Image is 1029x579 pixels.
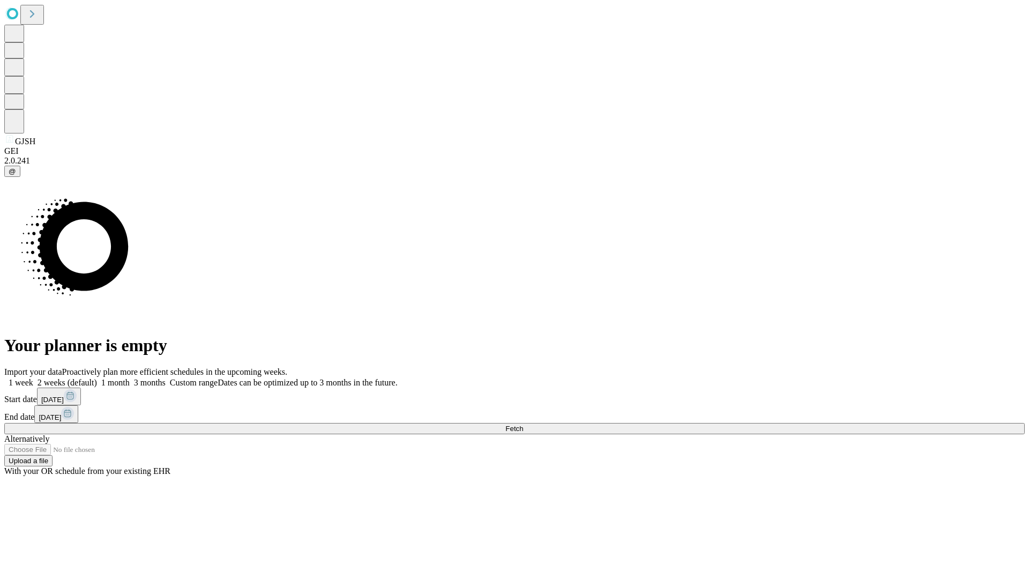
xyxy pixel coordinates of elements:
span: Custom range [170,378,218,387]
button: Upload a file [4,455,53,466]
button: @ [4,166,20,177]
span: Fetch [505,425,523,433]
span: [DATE] [41,396,64,404]
button: [DATE] [37,388,81,405]
span: 1 month [101,378,130,387]
span: Alternatively [4,434,49,443]
div: 2.0.241 [4,156,1025,166]
span: 3 months [134,378,166,387]
div: GEI [4,146,1025,156]
div: End date [4,405,1025,423]
button: [DATE] [34,405,78,423]
span: [DATE] [39,413,61,421]
span: With your OR schedule from your existing EHR [4,466,170,476]
span: Dates can be optimized up to 3 months in the future. [218,378,397,387]
span: @ [9,167,16,175]
span: Proactively plan more efficient schedules in the upcoming weeks. [62,367,287,376]
span: Import your data [4,367,62,376]
div: Start date [4,388,1025,405]
h1: Your planner is empty [4,336,1025,355]
span: 1 week [9,378,33,387]
button: Fetch [4,423,1025,434]
span: 2 weeks (default) [38,378,97,387]
span: GJSH [15,137,35,146]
